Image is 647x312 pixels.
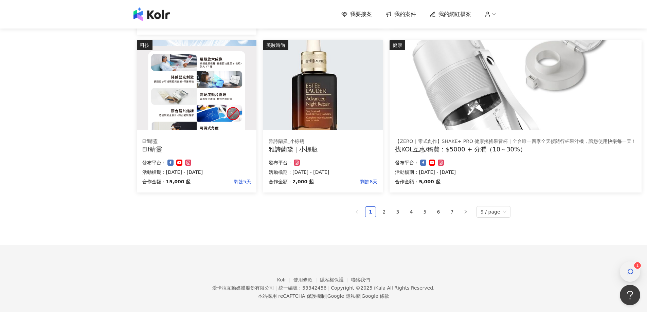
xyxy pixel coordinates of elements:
[269,145,377,153] div: 雅詩蘭黛｜小棕瓶
[352,206,362,217] li: Previous Page
[620,261,640,282] button: 1
[419,178,440,186] p: 5,000 起
[278,285,326,291] div: 統一編號：53342456
[420,207,430,217] a: 5
[365,207,376,217] a: 1
[350,11,372,18] span: 我要接案
[341,11,372,18] a: 我要接案
[137,40,152,50] div: 科技
[314,178,377,186] p: 剩餘8天
[142,145,251,153] div: Elf睛靈
[133,7,170,21] img: logo
[269,159,292,167] p: 發布平台：
[361,293,389,299] a: Google 條款
[634,262,641,269] sup: 1
[393,207,403,217] a: 3
[277,277,293,282] a: Kolr
[406,207,416,217] a: 4
[351,277,370,282] a: 聯絡我們
[269,168,377,176] p: 活動檔期：[DATE] - [DATE]
[395,168,636,176] p: 活動檔期：[DATE] - [DATE]
[258,292,389,300] span: 本站採用 reCAPTCHA 保護機制
[360,293,362,299] span: |
[327,293,360,299] a: Google 隱私權
[395,138,636,145] div: 【ZERO｜零式創作】SHAKE+ PRO 健康搖搖果昔杯｜全台唯一四季全天候隨行杯果汁機，讓您使用快樂每一天！
[447,206,457,217] li: 7
[433,207,444,217] a: 6
[395,159,419,167] p: 發布平台：
[394,11,416,18] span: 我的案件
[430,11,471,18] a: 我的網紅檔案
[620,285,640,305] iframe: Help Scout Beacon - Open
[460,206,471,217] li: Next Page
[166,178,191,186] p: 15,000 起
[328,285,329,291] span: |
[355,210,359,214] span: left
[326,293,327,299] span: |
[263,40,383,130] img: 雅詩蘭黛｜小棕瓶
[390,40,405,50] div: 健康
[263,40,288,50] div: 美妝時尚
[331,285,434,291] div: Copyright © 2025 All Rights Reserved.
[269,178,292,186] p: 合作金額：
[447,207,457,217] a: 7
[477,206,510,218] div: Page Size
[385,11,416,18] a: 我的案件
[142,159,166,167] p: 發布平台：
[636,263,639,268] span: 1
[395,145,636,153] div: 找KOL互惠/稿費：$5000 + 分潤（10～30%）
[392,206,403,217] li: 3
[293,277,320,282] a: 使用條款
[460,206,471,217] button: right
[395,178,419,186] p: 合作金額：
[374,285,385,291] a: iKala
[390,40,642,130] img: 【ZERO｜零式創作】SHAKE+ pro 健康搖搖果昔杯｜全台唯一四季全天候隨行杯果汁機，讓您使用快樂每一天！
[142,138,251,145] div: Elf睛靈
[292,178,314,186] p: 2,000 起
[212,285,274,291] div: 愛卡拉互動媒體股份有限公司
[269,138,377,145] div: 雅詩蘭黛_小棕瓶
[320,277,351,282] a: 隱私權保護
[379,206,390,217] li: 2
[191,178,251,186] p: 剩餘5天
[137,40,256,130] img: Elf睛靈
[275,285,277,291] span: |
[419,206,430,217] li: 5
[433,206,444,217] li: 6
[464,210,468,214] span: right
[379,207,389,217] a: 2
[142,168,251,176] p: 活動檔期：[DATE] - [DATE]
[438,11,471,18] span: 我的網紅檔案
[365,206,376,217] li: 1
[481,206,506,217] span: 9 / page
[142,178,166,186] p: 合作金額：
[352,206,362,217] button: left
